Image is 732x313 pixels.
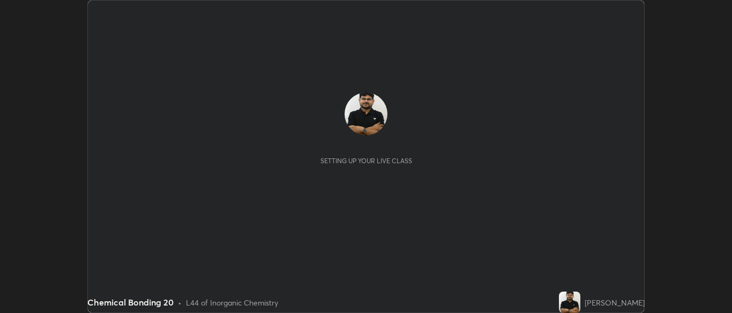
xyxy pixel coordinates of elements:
div: • [178,297,182,308]
img: d32c70f87a0b4f19b114348ebca7561d.jpg [559,292,580,313]
div: Chemical Bonding 20 [87,296,174,309]
div: Setting up your live class [320,157,412,165]
div: [PERSON_NAME] [585,297,645,308]
img: d32c70f87a0b4f19b114348ebca7561d.jpg [345,93,387,135]
div: L44 of Inorganic Chemistry [186,297,278,308]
